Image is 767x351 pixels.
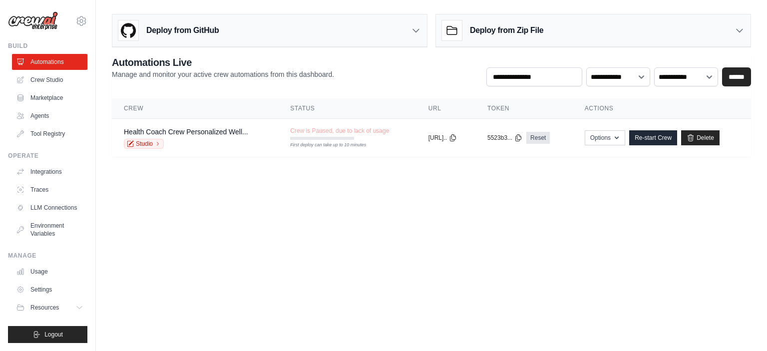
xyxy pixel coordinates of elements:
[12,54,87,70] a: Automations
[12,90,87,106] a: Marketplace
[12,282,87,298] a: Settings
[475,98,573,119] th: Token
[416,98,475,119] th: URL
[12,72,87,88] a: Crew Studio
[681,130,720,145] a: Delete
[487,134,522,142] button: 5523b3...
[124,139,164,149] a: Studio
[44,331,63,339] span: Logout
[8,11,58,30] img: Logo
[12,218,87,242] a: Environment Variables
[12,164,87,180] a: Integrations
[8,252,87,260] div: Manage
[12,200,87,216] a: LLM Connections
[12,264,87,280] a: Usage
[118,20,138,40] img: GitHub Logo
[30,304,59,312] span: Resources
[278,98,416,119] th: Status
[12,126,87,142] a: Tool Registry
[12,108,87,124] a: Agents
[290,142,354,149] div: First deploy can take up to 10 minutes
[112,55,334,69] h2: Automations Live
[112,69,334,79] p: Manage and monitor your active crew automations from this dashboard.
[12,182,87,198] a: Traces
[526,132,550,144] a: Reset
[124,128,248,136] a: Health Coach Crew Personalized Well...
[629,130,677,145] a: Re-start Crew
[8,42,87,50] div: Build
[470,24,543,36] h3: Deploy from Zip File
[573,98,751,119] th: Actions
[112,98,278,119] th: Crew
[290,127,389,135] span: Crew is Paused, due to lack of usage
[12,300,87,316] button: Resources
[8,152,87,160] div: Operate
[146,24,219,36] h3: Deploy from GitHub
[585,130,625,145] button: Options
[717,303,767,351] iframe: Chat Widget
[8,326,87,343] button: Logout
